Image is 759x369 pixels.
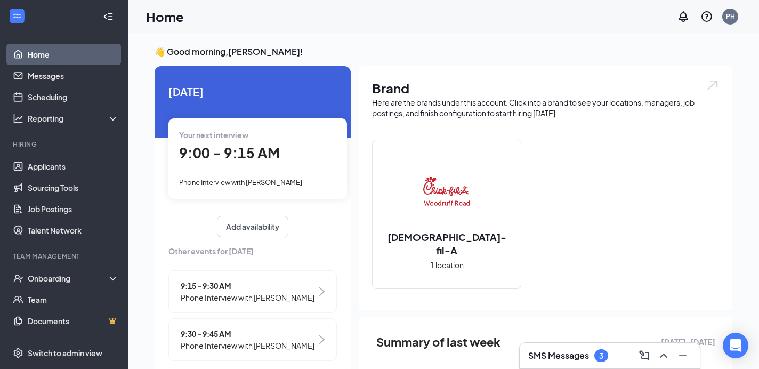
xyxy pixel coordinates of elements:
[700,10,713,23] svg: QuestionInfo
[657,349,670,362] svg: ChevronUp
[706,79,720,91] img: open.6027fd2a22e1237b5b06.svg
[181,340,314,351] span: Phone Interview with [PERSON_NAME]
[13,348,23,358] svg: Settings
[168,245,337,257] span: Other events for [DATE]
[217,216,288,237] button: Add availability
[528,350,589,362] h3: SMS Messages
[28,156,119,177] a: Applicants
[372,79,720,97] h1: Brand
[28,113,119,124] div: Reporting
[179,144,280,162] span: 9:00 - 9:15 AM
[723,333,748,358] div: Open Intercom Messenger
[677,10,690,23] svg: Notifications
[28,289,119,310] a: Team
[28,177,119,198] a: Sourcing Tools
[13,273,23,284] svg: UserCheck
[28,332,119,353] a: SurveysCrown
[179,178,302,187] span: Phone Interview with [PERSON_NAME]
[13,252,117,261] div: Team Management
[28,273,110,284] div: Onboarding
[103,11,114,22] svg: Collapse
[155,46,732,58] h3: 👋 Good morning, [PERSON_NAME] !
[726,12,735,21] div: PH
[372,97,720,118] div: Here are the brands under this account. Click into a brand to see your locations, managers, job p...
[181,280,314,292] span: 9:15 - 9:30 AM
[676,349,689,362] svg: Minimize
[636,347,653,364] button: ComposeMessage
[413,158,481,226] img: Chick-fil-A
[28,86,119,108] a: Scheduling
[13,113,23,124] svg: Analysis
[638,349,651,362] svg: ComposeMessage
[146,7,184,26] h1: Home
[674,347,691,364] button: Minimize
[168,83,337,100] span: [DATE]
[28,44,119,65] a: Home
[12,11,22,21] svg: WorkstreamLogo
[599,351,603,360] div: 3
[179,130,248,140] span: Your next interview
[376,333,500,351] span: Summary of last week
[28,348,102,358] div: Switch to admin view
[28,310,119,332] a: DocumentsCrown
[13,140,117,149] div: Hiring
[181,292,314,303] span: Phone Interview with [PERSON_NAME]
[28,198,119,220] a: Job Postings
[655,347,672,364] button: ChevronUp
[661,336,715,348] span: [DATE] - [DATE]
[373,230,521,257] h2: [DEMOGRAPHIC_DATA]-fil-A
[430,259,464,271] span: 1 location
[181,328,314,340] span: 9:30 - 9:45 AM
[28,65,119,86] a: Messages
[28,220,119,241] a: Talent Network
